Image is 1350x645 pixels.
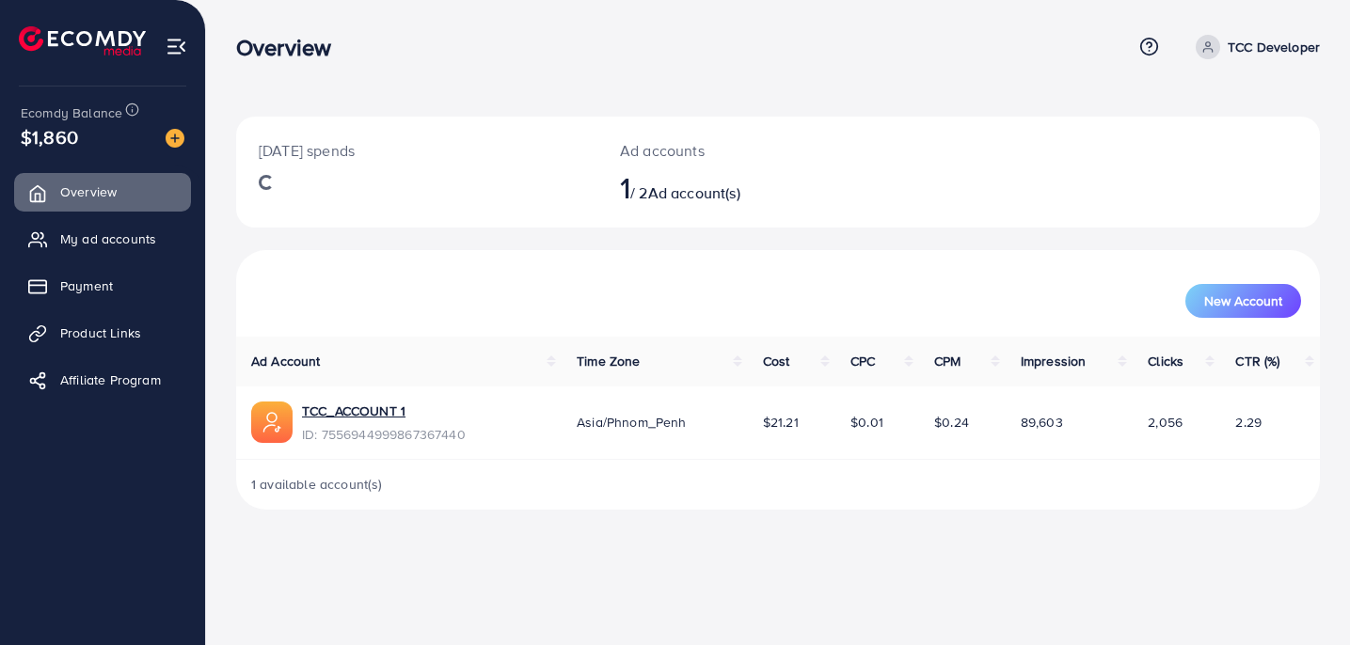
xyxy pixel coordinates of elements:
a: TCC Developer [1188,35,1320,59]
p: TCC Developer [1228,36,1320,58]
button: New Account [1185,284,1301,318]
span: 2,056 [1148,413,1183,432]
h2: / 2 [620,169,846,205]
span: Ecomdy Balance [21,103,122,122]
span: Product Links [60,323,141,342]
span: 89,603 [1021,413,1063,432]
span: $1,860 [21,123,78,150]
img: menu [166,36,187,57]
span: Ad account(s) [648,182,740,203]
span: Ad Account [251,352,321,370]
span: CPM [934,352,961,370]
span: Payment [60,276,113,295]
span: CPC [850,352,875,370]
p: Ad accounts [620,139,846,162]
span: New Account [1204,294,1282,307]
img: image [166,129,184,148]
a: My ad accounts [14,220,191,258]
span: $0.01 [850,413,883,432]
img: ic-ads-acc.e4c84228.svg [251,401,293,443]
a: Overview [14,173,191,211]
span: CTR (%) [1235,352,1279,370]
a: Payment [14,267,191,305]
a: Affiliate Program [14,361,191,399]
span: Impression [1021,352,1087,370]
span: ID: 7556944999867367440 [302,425,466,444]
span: Asia/Phnom_Penh [577,413,686,432]
span: My ad accounts [60,229,156,248]
a: Product Links [14,314,191,352]
span: Affiliate Program [60,370,161,389]
h3: Overview [236,34,346,61]
span: Clicks [1148,352,1183,370]
a: TCC_ACCOUNT 1 [302,401,405,420]
span: 2.29 [1235,413,1262,432]
span: 1 available account(s) [251,475,383,494]
span: 1 [620,165,630,209]
span: $0.24 [934,413,969,432]
p: [DATE] spends [259,139,575,162]
span: Time Zone [577,352,640,370]
span: Cost [763,352,790,370]
img: logo [19,26,146,55]
span: Overview [60,182,117,201]
span: $21.21 [763,413,799,432]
